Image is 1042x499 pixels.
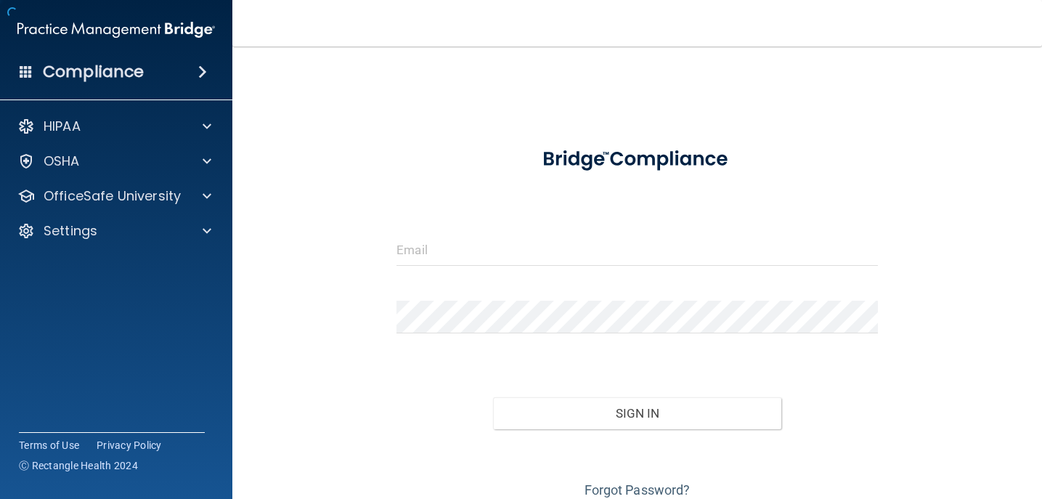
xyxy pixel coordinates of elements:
[522,134,752,185] img: bridge_compliance_login_screen.278c3ca4.svg
[19,438,79,453] a: Terms of Use
[44,187,181,205] p: OfficeSafe University
[44,222,97,240] p: Settings
[19,458,138,473] span: Ⓒ Rectangle Health 2024
[396,233,877,266] input: Email
[17,153,211,170] a: OSHA
[17,222,211,240] a: Settings
[17,187,211,205] a: OfficeSafe University
[44,118,81,135] p: HIPAA
[44,153,80,170] p: OSHA
[43,62,144,82] h4: Compliance
[97,438,162,453] a: Privacy Policy
[17,118,211,135] a: HIPAA
[493,397,781,429] button: Sign In
[585,482,691,498] a: Forgot Password?
[17,15,215,44] img: PMB logo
